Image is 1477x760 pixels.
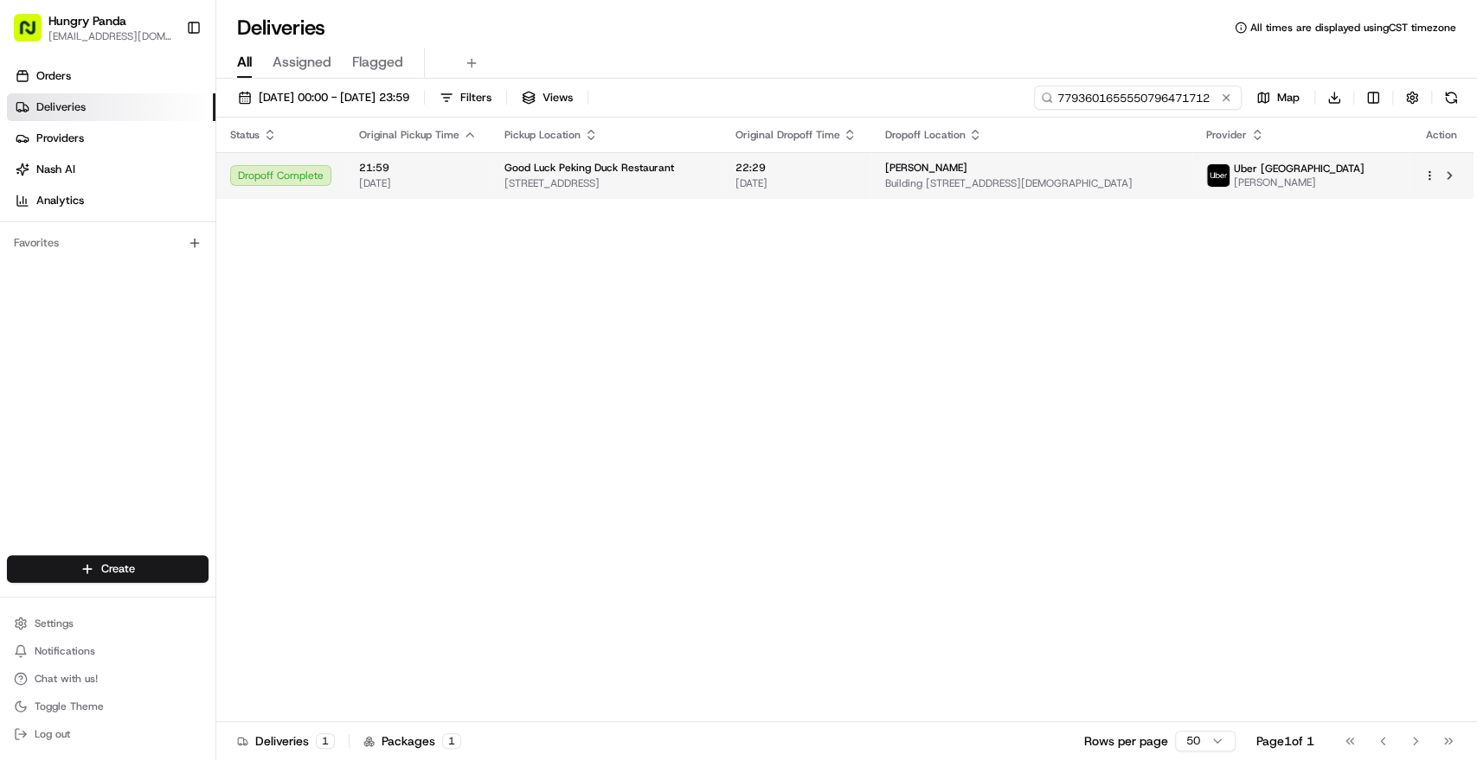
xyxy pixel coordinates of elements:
[7,62,215,90] a: Orders
[35,616,74,630] span: Settings
[1249,86,1307,110] button: Map
[1250,21,1456,35] span: All times are displayed using CST timezone
[172,429,209,442] span: Pylon
[1277,90,1300,105] span: Map
[36,99,86,115] span: Deliveries
[54,268,140,282] span: [PERSON_NAME]
[35,727,70,741] span: Log out
[7,694,209,718] button: Toggle Theme
[1206,128,1247,142] span: Provider
[101,561,135,577] span: Create
[7,722,209,746] button: Log out
[1207,164,1230,187] img: uber-new-logo.jpeg
[17,69,315,97] p: Welcome 👋
[78,165,284,182] div: Start new chat
[7,187,215,214] a: Analytics
[146,388,160,402] div: 💻
[884,161,966,175] span: [PERSON_NAME]
[10,380,139,411] a: 📗Knowledge Base
[17,165,48,196] img: 1736555255976-a54dd68f-1ca7-489b-9aae-adbdc363a1c4
[17,252,45,279] img: Bea Lacdao
[504,161,674,175] span: Good Luck Peking Duck Restaurant
[735,176,857,190] span: [DATE]
[78,182,238,196] div: We're available if you need us!
[35,269,48,283] img: 1736555255976-a54dd68f-1ca7-489b-9aae-adbdc363a1c4
[237,732,335,750] div: Deliveries
[57,315,63,329] span: •
[35,386,132,404] span: Knowledge Base
[352,52,403,73] span: Flagged
[153,268,194,282] span: 8月19日
[259,90,409,105] span: [DATE] 00:00 - [DATE] 23:59
[543,90,573,105] span: Views
[17,225,116,239] div: Past conversations
[1234,162,1365,176] span: Uber [GEOGRAPHIC_DATA]
[36,193,84,208] span: Analytics
[7,667,209,691] button: Chat with us!
[237,14,325,42] h1: Deliveries
[735,161,857,175] span: 22:29
[7,639,209,663] button: Notifications
[7,611,209,635] button: Settings
[7,93,215,121] a: Deliveries
[884,128,965,142] span: Dropoff Location
[1439,86,1463,110] button: Refresh
[139,380,285,411] a: 💻API Documentation
[7,229,209,257] div: Favorites
[48,12,126,29] button: Hungry Panda
[359,161,477,175] span: 21:59
[514,86,581,110] button: Views
[359,128,459,142] span: Original Pickup Time
[316,733,335,749] div: 1
[144,268,150,282] span: •
[67,315,107,329] span: 8月15日
[230,86,417,110] button: [DATE] 00:00 - [DATE] 23:59
[36,162,75,177] span: Nash AI
[36,165,67,196] img: 4281594248423_2fcf9dad9f2a874258b8_72.png
[7,7,179,48] button: Hungry Panda[EMAIL_ADDRESS][DOMAIN_NAME]
[1034,86,1242,110] input: Type to search
[230,128,260,142] span: Status
[460,90,491,105] span: Filters
[504,128,581,142] span: Pickup Location
[17,388,31,402] div: 📗
[7,156,215,183] a: Nash AI
[735,128,839,142] span: Original Dropoff Time
[7,125,215,152] a: Providers
[17,17,52,52] img: Nash
[1234,176,1365,189] span: [PERSON_NAME]
[122,428,209,442] a: Powered byPylon
[48,29,172,43] button: [EMAIL_ADDRESS][DOMAIN_NAME]
[268,221,315,242] button: See all
[1423,128,1460,142] div: Action
[7,555,209,583] button: Create
[273,52,331,73] span: Assigned
[1256,732,1314,750] div: Page 1 of 1
[363,732,461,750] div: Packages
[164,386,278,404] span: API Documentation
[432,86,499,110] button: Filters
[35,672,98,686] span: Chat with us!
[36,131,84,146] span: Providers
[504,176,707,190] span: [STREET_ADDRESS]
[237,52,252,73] span: All
[36,68,71,84] span: Orders
[884,176,1178,190] span: Building [STREET_ADDRESS][DEMOGRAPHIC_DATA]
[1084,732,1168,750] p: Rows per page
[359,176,477,190] span: [DATE]
[35,699,104,713] span: Toggle Theme
[442,733,461,749] div: 1
[294,170,315,191] button: Start new chat
[35,644,95,658] span: Notifications
[45,112,286,130] input: Clear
